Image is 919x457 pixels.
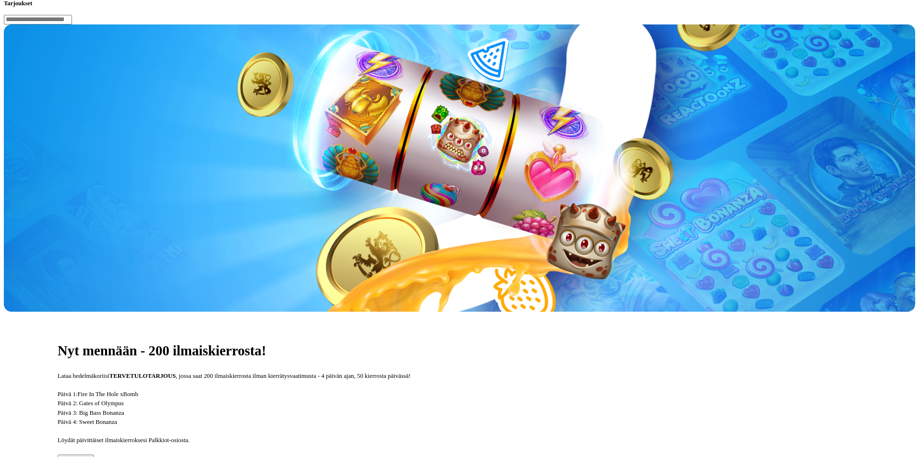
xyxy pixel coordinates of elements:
[58,390,861,427] p: Päivä 1: Päivä 2: Gates of Olympus Päivä 3: Big Bass Bonanza Päivä 4: Sweet Bonanza
[4,24,915,312] img: Kasinon Tervetulotarjous
[58,372,861,381] p: Lataa hedelmäkoriisi , jossa saat 200 ilmaiskierrosta ilman kierrätysvaatimusta - 4 päivän ajan, ...
[58,342,861,359] h1: Nyt mennään - 200 ilmaiskierrosta!
[109,373,176,379] strong: TERVETULOTARJOUS
[4,15,72,24] input: Search
[58,436,861,445] p: Löydät päivittäiset ilmaiskierroksesi Palkkiot-osiosta.
[78,391,138,398] span: Fire In The Hole xBomb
